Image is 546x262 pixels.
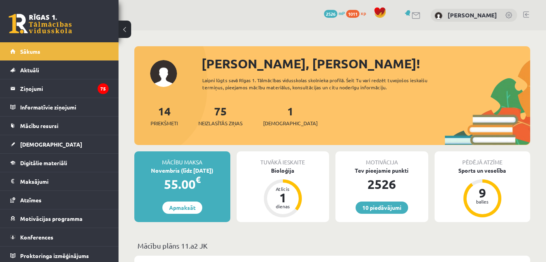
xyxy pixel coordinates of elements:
span: Mācību resursi [20,122,58,129]
div: Tuvākā ieskaite [237,151,329,166]
i: 75 [98,83,109,94]
span: Digitālie materiāli [20,159,67,166]
a: [DEMOGRAPHIC_DATA] [10,135,109,153]
a: Maksājumi [10,172,109,190]
legend: Maksājumi [20,172,109,190]
a: Digitālie materiāli [10,154,109,172]
span: € [196,174,201,185]
span: Aktuāli [20,66,39,74]
div: 2526 [335,175,428,194]
span: Proktoringa izmēģinājums [20,252,89,259]
a: Mācību resursi [10,117,109,135]
span: Neizlasītās ziņas [198,119,243,127]
legend: Ziņojumi [20,79,109,98]
a: Sports un veselība 9 balles [435,166,531,219]
legend: Informatīvie ziņojumi [20,98,109,116]
span: 1011 [346,10,360,18]
a: Aktuāli [10,61,109,79]
div: dienas [271,204,295,209]
a: [PERSON_NAME] [448,11,497,19]
div: Novembris (līdz [DATE]) [134,166,230,175]
div: Sports un veselība [435,166,531,175]
a: Rīgas 1. Tālmācības vidusskola [9,14,72,34]
a: 1[DEMOGRAPHIC_DATA] [263,104,318,127]
a: Ziņojumi75 [10,79,109,98]
span: [DEMOGRAPHIC_DATA] [263,119,318,127]
div: Laipni lūgts savā Rīgas 1. Tālmācības vidusskolas skolnieka profilā. Šeit Tu vari redzēt tuvojošo... [202,77,440,91]
span: xp [361,10,366,16]
div: 55.00 [134,175,230,194]
a: 75Neizlasītās ziņas [198,104,243,127]
a: Sākums [10,42,109,60]
a: Motivācijas programma [10,209,109,228]
p: Mācību plāns 11.a2 JK [137,240,527,251]
span: Atzīmes [20,196,41,204]
span: [DEMOGRAPHIC_DATA] [20,141,82,148]
div: 9 [471,187,494,199]
a: Konferences [10,228,109,246]
div: Mācību maksa [134,151,230,166]
div: 1 [271,191,295,204]
span: Konferences [20,234,53,241]
img: Daniela Tarvāne [435,12,442,20]
div: Atlicis [271,187,295,191]
span: mP [339,10,345,16]
div: Tev pieejamie punkti [335,166,428,175]
a: Informatīvie ziņojumi [10,98,109,116]
div: Motivācija [335,151,428,166]
div: [PERSON_NAME], [PERSON_NAME]! [201,54,530,73]
div: balles [471,199,494,204]
span: Sākums [20,48,40,55]
a: 2526 mP [324,10,345,16]
a: Atzīmes [10,191,109,209]
a: 10 piedāvājumi [356,202,408,214]
a: 14Priekšmeti [151,104,178,127]
a: 1011 xp [346,10,370,16]
span: Motivācijas programma [20,215,83,222]
a: Apmaksāt [162,202,202,214]
span: Priekšmeti [151,119,178,127]
a: Bioloģija Atlicis 1 dienas [237,166,329,219]
span: 2526 [324,10,337,18]
div: Pēdējā atzīme [435,151,531,166]
div: Bioloģija [237,166,329,175]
